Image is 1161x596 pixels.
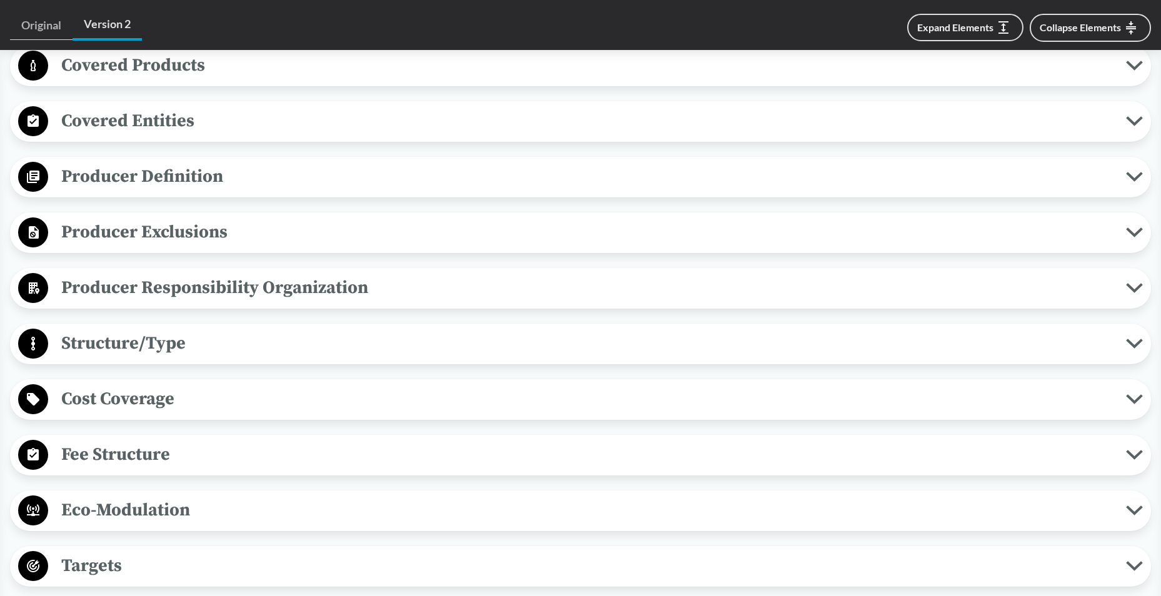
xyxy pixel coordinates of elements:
[14,439,1147,471] button: Fee Structure
[14,50,1147,82] button: Covered Products
[48,496,1126,524] span: Eco-Modulation
[14,106,1147,137] button: Covered Entities
[48,440,1126,469] span: Fee Structure
[48,385,1126,413] span: Cost Coverage
[14,217,1147,249] button: Producer Exclusions
[48,107,1126,135] span: Covered Entities
[73,10,142,41] a: Version 2
[48,274,1126,302] span: Producer Responsibility Organization
[14,272,1147,304] button: Producer Responsibility Organization
[14,384,1147,415] button: Cost Coverage
[48,329,1126,357] span: Structure/Type
[14,161,1147,193] button: Producer Definition
[907,14,1023,41] button: Expand Elements
[48,218,1126,246] span: Producer Exclusions
[1030,14,1151,42] button: Collapse Elements
[14,495,1147,527] button: Eco-Modulation
[48,162,1126,191] span: Producer Definition
[14,550,1147,582] button: Targets
[10,11,73,40] a: Original
[48,51,1126,79] span: Covered Products
[48,552,1126,580] span: Targets
[14,328,1147,360] button: Structure/Type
